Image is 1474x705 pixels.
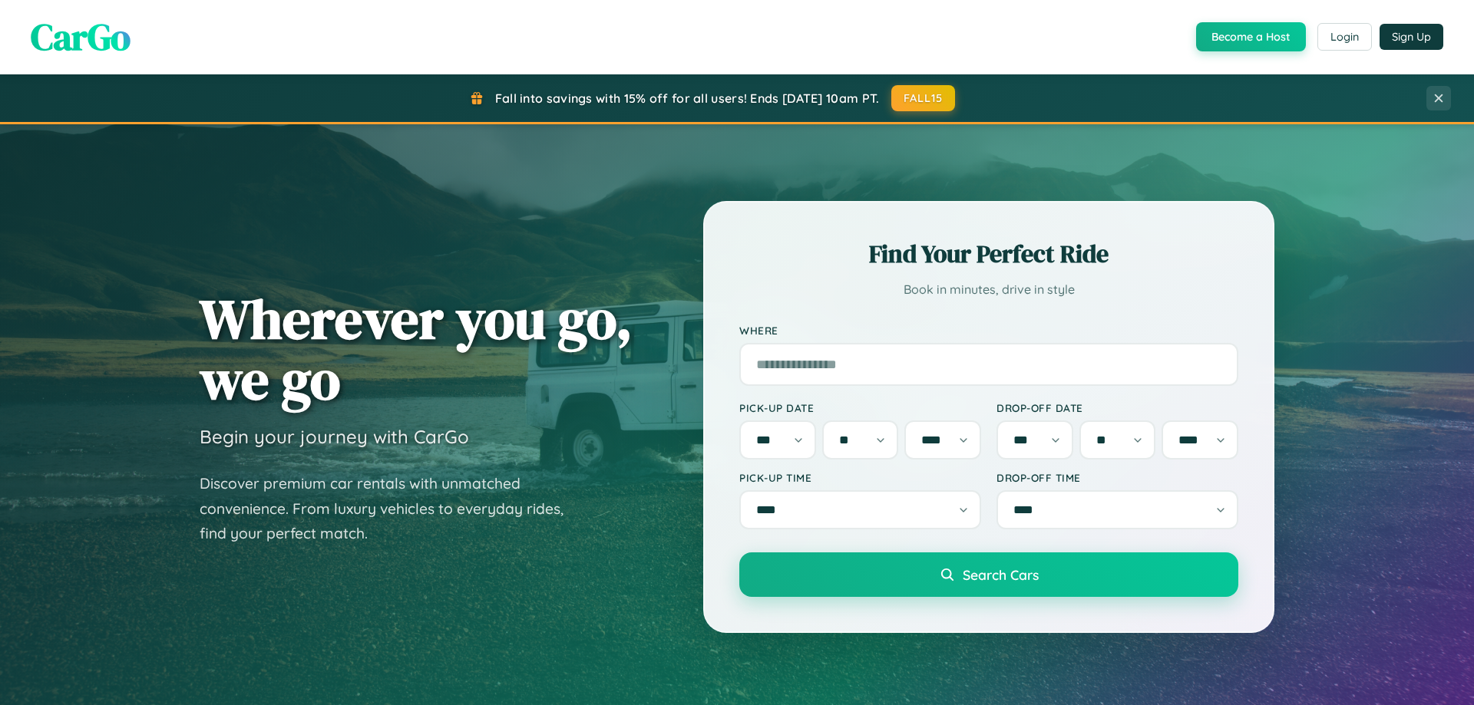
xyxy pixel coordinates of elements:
h2: Find Your Perfect Ride [739,237,1238,271]
span: Fall into savings with 15% off for all users! Ends [DATE] 10am PT. [495,91,880,106]
button: Sign Up [1380,24,1443,50]
p: Book in minutes, drive in style [739,278,1238,301]
span: CarGo [31,12,131,62]
button: Login [1317,23,1372,51]
h1: Wherever you go, we go [200,288,633,410]
button: FALL15 [891,85,956,111]
span: Search Cars [963,566,1039,583]
label: Pick-up Time [739,471,981,484]
label: Drop-off Time [996,471,1238,484]
button: Search Cars [739,552,1238,597]
button: Become a Host [1196,22,1306,51]
label: Where [739,324,1238,337]
label: Pick-up Date [739,401,981,414]
p: Discover premium car rentals with unmatched convenience. From luxury vehicles to everyday rides, ... [200,471,583,546]
h3: Begin your journey with CarGo [200,425,469,448]
label: Drop-off Date [996,401,1238,414]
